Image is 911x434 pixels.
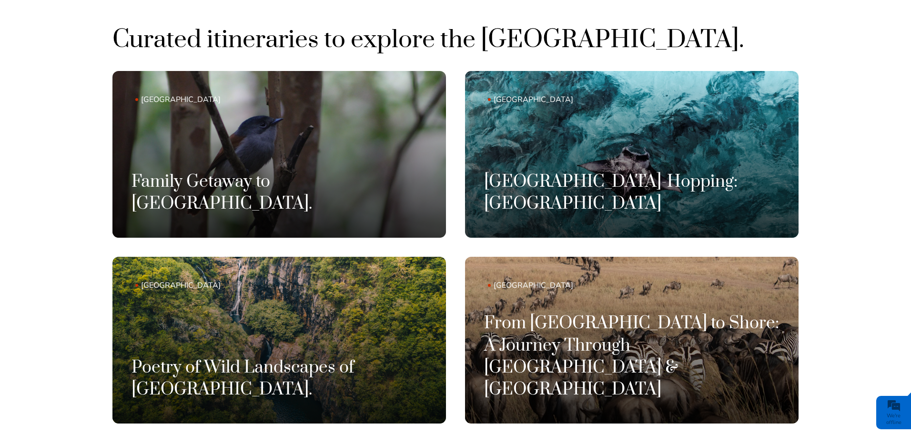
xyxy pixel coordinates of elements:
a: [GEOGRAPHIC_DATA] From [GEOGRAPHIC_DATA] to Shore: A Journey Through [GEOGRAPHIC_DATA] & [GEOGRAP... [465,257,799,424]
span: [GEOGRAPHIC_DATA] [488,94,738,105]
a: [GEOGRAPHIC_DATA] Poetry of Wild Landscapes of [GEOGRAPHIC_DATA]. [112,257,446,424]
a: [GEOGRAPHIC_DATA] [GEOGRAPHIC_DATA]-Hopping: [GEOGRAPHIC_DATA] [465,71,799,238]
h3: Poetry of Wild Landscapes of [GEOGRAPHIC_DATA]. [132,357,427,401]
h3: [GEOGRAPHIC_DATA]-Hopping: [GEOGRAPHIC_DATA] [484,171,779,215]
h3: Family Getaway to [GEOGRAPHIC_DATA]. [132,171,427,215]
h3: From [GEOGRAPHIC_DATA] to Shore: A Journey Through [GEOGRAPHIC_DATA] & [GEOGRAPHIC_DATA] [484,313,779,401]
h2: Curated itineraries to explore the [GEOGRAPHIC_DATA]. [112,24,799,56]
a: [GEOGRAPHIC_DATA] Family Getaway to [GEOGRAPHIC_DATA]. [112,71,446,238]
span: [GEOGRAPHIC_DATA] [488,280,738,291]
span: [GEOGRAPHIC_DATA] [135,280,385,291]
span: [GEOGRAPHIC_DATA] [135,94,385,105]
div: We're offline [879,413,909,426]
